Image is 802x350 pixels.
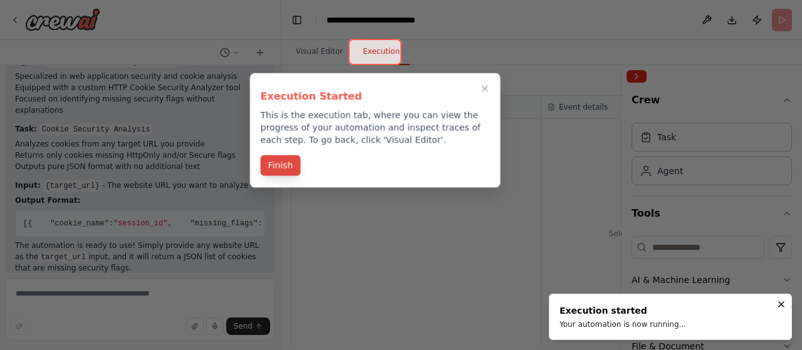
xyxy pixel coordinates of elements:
div: Your automation is now running... [560,319,686,329]
h3: Execution Started [261,89,490,104]
button: Close walkthrough [477,81,492,96]
div: Execution started [560,304,686,317]
p: This is the execution tab, where you can view the progress of your automation and inspect traces ... [261,109,490,147]
button: Hide left sidebar [288,11,306,29]
button: Finish [261,155,301,176]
